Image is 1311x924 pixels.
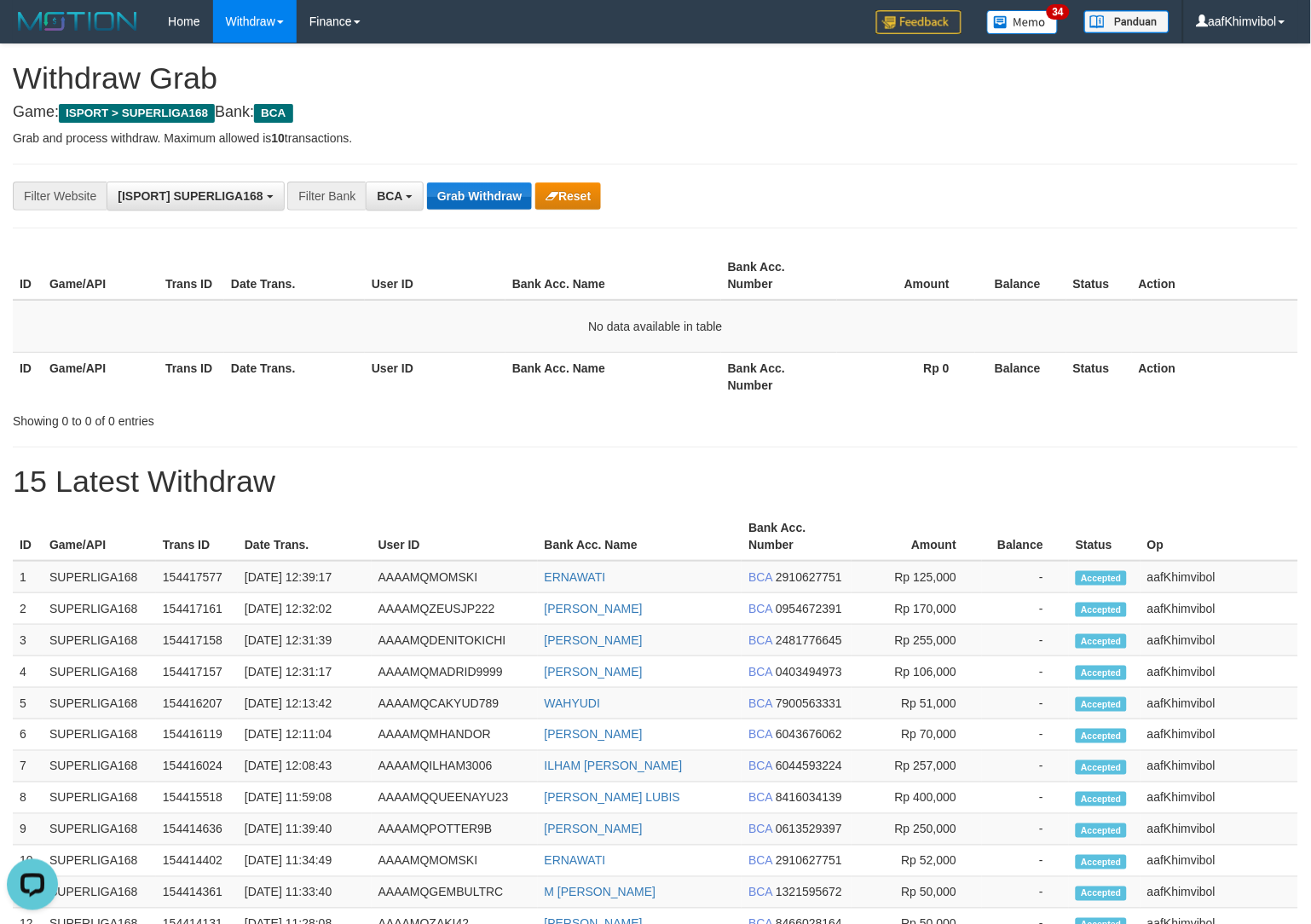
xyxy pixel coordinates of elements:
[238,783,372,814] td: [DATE] 11:59:08
[238,593,372,625] td: [DATE] 12:32:02
[852,688,982,719] td: Rp 51,000
[982,625,1069,656] td: -
[13,783,43,814] td: 8
[43,656,156,688] td: SUPERLIGA168
[1141,877,1298,909] td: aafKhimvibol
[545,633,643,647] a: [PERSON_NAME]
[776,854,842,868] span: Copy 2910627751 to clipboard
[748,728,772,742] span: BCA
[13,104,1298,121] h4: Game: Bank:
[1141,846,1298,877] td: aafKhimvibol
[545,823,643,836] a: [PERSON_NAME]
[982,846,1069,877] td: -
[156,561,238,593] td: 154417577
[545,665,643,679] a: [PERSON_NAME]
[156,593,238,625] td: 154417161
[852,783,982,814] td: Rp 400,000
[156,719,238,751] td: 154416119
[1141,783,1298,814] td: aafKhimvibol
[13,751,43,783] td: 7
[372,593,538,625] td: AAAAMQZEUSJP222
[159,352,224,401] th: Trans ID
[545,728,643,742] a: [PERSON_NAME]
[1069,512,1141,561] th: Status
[254,104,292,123] span: BCA
[1076,823,1127,838] span: Accepted
[776,728,842,742] span: Copy 6043676062 to clipboard
[982,814,1069,846] td: -
[43,625,156,656] td: SUPERLIGA168
[238,846,372,877] td: [DATE] 11:34:49
[13,465,1298,499] h1: 15 Latest Withdraw
[377,189,402,203] span: BCA
[1141,751,1298,783] td: aafKhimvibol
[545,791,681,805] a: [PERSON_NAME] LUBIS
[852,877,982,909] td: Rp 50,000
[748,759,772,773] span: BCA
[1132,352,1298,401] th: Action
[13,300,1298,353] td: No data available in table
[118,189,263,203] span: [ISPORT] SUPERLIGA168
[1141,512,1298,561] th: Op
[372,688,538,719] td: AAAAMQCAKYUD789
[224,352,365,401] th: Date Trans.
[982,561,1069,593] td: -
[13,719,43,751] td: 6
[238,751,372,783] td: [DATE] 12:08:43
[13,512,43,561] th: ID
[1076,666,1127,680] span: Accepted
[366,182,424,211] button: BCA
[1076,571,1127,586] span: Accepted
[43,814,156,846] td: SUPERLIGA168
[43,561,156,593] td: SUPERLIGA168
[372,846,538,877] td: AAAAMQMOMSKI
[748,886,772,899] span: BCA
[13,846,43,877] td: 10
[776,602,842,615] span: Copy 0954672391 to clipboard
[748,602,772,615] span: BCA
[13,251,43,300] th: ID
[1047,4,1070,20] span: 34
[982,656,1069,688] td: -
[156,846,238,877] td: 154414402
[776,823,842,836] span: Copy 0613529397 to clipboard
[1076,697,1127,712] span: Accepted
[156,656,238,688] td: 154417157
[776,759,842,773] span: Copy 6044593224 to clipboard
[372,814,538,846] td: AAAAMQPOTTER9B
[1141,719,1298,751] td: aafKhimvibol
[1141,814,1298,846] td: aafKhimvibol
[987,10,1059,34] img: Button%20Memo.svg
[156,688,238,719] td: 154416207
[748,823,772,836] span: BCA
[982,512,1069,561] th: Balance
[1066,352,1132,401] th: Status
[372,561,538,593] td: AAAAMQMOMSKI
[13,656,43,688] td: 4
[372,512,538,561] th: User ID
[852,719,982,751] td: Rp 70,000
[43,512,156,561] th: Game/API
[535,182,601,210] button: Reset
[43,783,156,814] td: SUPERLIGA168
[238,656,372,688] td: [DATE] 12:31:17
[1066,251,1132,300] th: Status
[1141,625,1298,656] td: aafKhimvibol
[287,182,366,211] div: Filter Bank
[545,886,656,899] a: M [PERSON_NAME]
[776,791,842,805] span: Copy 8416034139 to clipboard
[7,7,58,58] button: Open LiveChat chat widget
[852,561,982,593] td: Rp 125,000
[545,696,601,710] a: WAHYUDI
[776,570,842,584] span: Copy 2910627751 to clipboard
[43,846,156,877] td: SUPERLIGA168
[748,696,772,710] span: BCA
[1076,886,1127,901] span: Accepted
[372,719,538,751] td: AAAAMQMHANDOR
[852,512,982,561] th: Amount
[876,10,962,34] img: Feedback.jpg
[837,352,975,401] th: Rp 0
[982,783,1069,814] td: -
[238,625,372,656] td: [DATE] 12:31:39
[238,688,372,719] td: [DATE] 12:13:42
